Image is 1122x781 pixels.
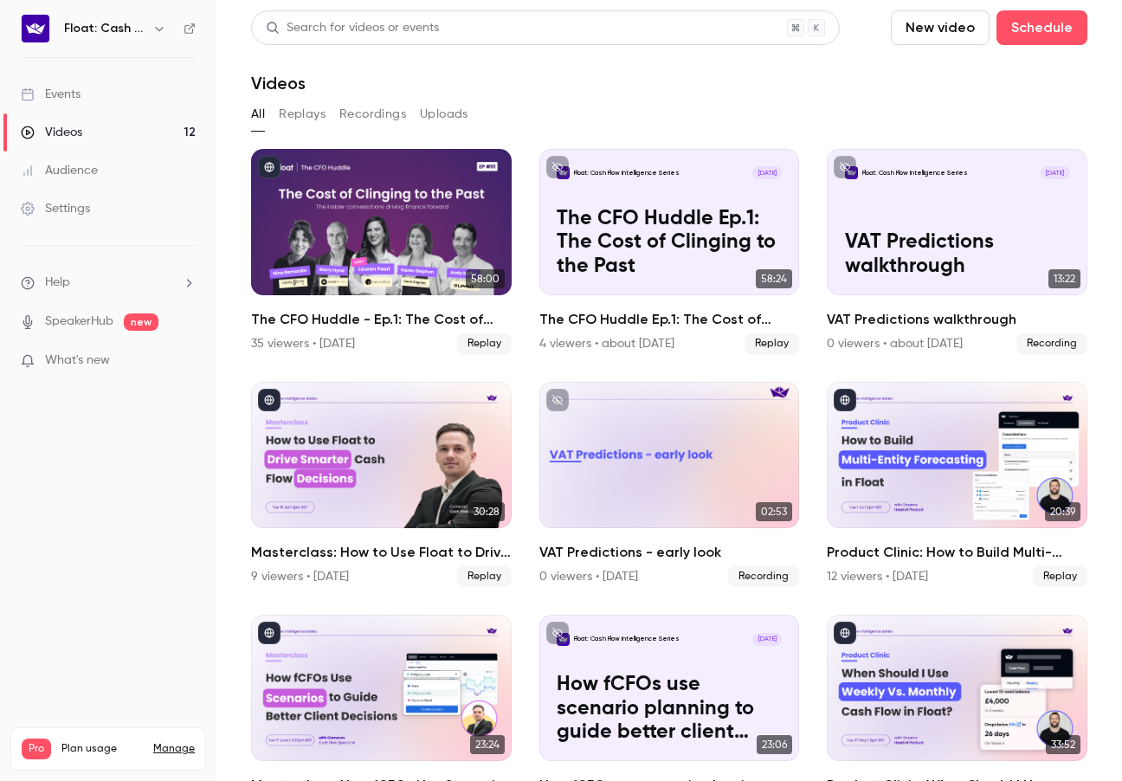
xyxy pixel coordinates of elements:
span: What's new [45,352,110,370]
span: 58:24 [756,269,792,288]
span: 33:52 [1046,735,1080,754]
p: How fCFOs use scenario planning to guide better client decisions [557,673,782,744]
p: Float: Cash Flow Intelligence Series [862,169,968,177]
a: 20:39Product Clinic: How to Build Multi-Entity Forecasting in Float12 viewers • [DATE]Replay [827,382,1087,587]
button: published [258,156,280,178]
iframe: Noticeable Trigger [175,353,196,369]
div: 9 viewers • [DATE] [251,568,349,585]
div: Videos [21,124,82,141]
div: 35 viewers • [DATE] [251,335,355,352]
span: 02:53 [756,502,792,521]
button: Uploads [420,100,468,128]
a: SpeakerHub [45,313,113,331]
a: VAT Predictions walkthroughFloat: Cash Flow Intelligence Series[DATE]VAT Predictions walkthrough1... [827,149,1087,354]
div: Settings [21,200,90,217]
span: 13:22 [1048,269,1080,288]
a: 30:28Masterclass: How to Use Float to Drive Smarter Cash Flow Decisions9 viewers • [DATE]Replay [251,382,512,587]
div: 12 viewers • [DATE] [827,568,928,585]
span: Recording [728,566,799,587]
h2: The CFO Huddle - Ep.1: The Cost of Clinging to the Past [251,309,512,330]
span: Pro [22,739,51,759]
button: unpublished [834,156,856,178]
li: Masterclass: How to Use Float to Drive Smarter Cash Flow Decisions [251,382,512,587]
span: new [124,313,158,331]
div: Audience [21,162,98,179]
p: VAT Predictions walkthrough [845,230,1070,277]
h1: Videos [251,73,306,94]
span: Recording [1016,333,1087,354]
p: Float: Cash Flow Intelligence Series [574,169,680,177]
h6: Float: Cash Flow Intelligence Series [64,20,145,37]
a: 58:00The CFO Huddle - Ep.1: The Cost of Clinging to the Past35 viewers • [DATE]Replay [251,149,512,354]
span: Replay [457,333,512,354]
span: [DATE] [1041,166,1070,179]
button: published [834,622,856,644]
p: The CFO Huddle Ep.1: The Cost of Clinging to the Past [557,207,782,278]
span: [DATE] [752,166,782,179]
span: Help [45,274,70,292]
span: 23:24 [470,735,505,754]
span: 58:00 [466,269,505,288]
span: [DATE] [752,633,782,646]
span: Replay [457,566,512,587]
section: Videos [251,10,1087,771]
div: 0 viewers • about [DATE] [827,335,963,352]
button: Recordings [339,100,406,128]
h2: The CFO Huddle Ep.1: The Cost of Clinging to the Past [539,309,800,330]
li: VAT Predictions - early look [539,382,800,587]
button: Replays [279,100,326,128]
button: New video [891,10,990,45]
span: Plan usage [61,742,143,756]
img: Float: Cash Flow Intelligence Series [22,15,49,42]
span: Replay [745,333,799,354]
span: 30:28 [468,502,505,521]
h2: VAT Predictions walkthrough [827,309,1087,330]
li: The CFO Huddle - Ep.1: The Cost of Clinging to the Past [251,149,512,354]
h2: VAT Predictions - early look [539,542,800,563]
span: 23:06 [757,735,792,754]
div: Search for videos or events [266,19,439,37]
button: published [258,389,280,411]
button: published [834,389,856,411]
li: help-dropdown-opener [21,274,196,292]
div: 4 viewers • about [DATE] [539,335,674,352]
button: published [258,622,280,644]
button: unpublished [546,156,569,178]
span: 20:39 [1045,502,1080,521]
button: unpublished [546,389,569,411]
button: Schedule [996,10,1087,45]
span: Replay [1033,566,1087,587]
a: 02:53VAT Predictions - early look0 viewers • [DATE]Recording [539,382,800,587]
p: Float: Cash Flow Intelligence Series [574,635,680,643]
h2: Product Clinic: How to Build Multi-Entity Forecasting in Float [827,542,1087,563]
li: The CFO Huddle Ep.1: The Cost of Clinging to the Past [539,149,800,354]
h2: Masterclass: How to Use Float to Drive Smarter Cash Flow Decisions [251,542,512,563]
button: unpublished [546,622,569,644]
div: 0 viewers • [DATE] [539,568,638,585]
li: VAT Predictions walkthrough [827,149,1087,354]
li: Product Clinic: How to Build Multi-Entity Forecasting in Float [827,382,1087,587]
div: Events [21,86,81,103]
a: The CFO Huddle Ep.1: The Cost of Clinging to the Past Float: Cash Flow Intelligence Series[DATE]T... [539,149,800,354]
button: All [251,100,265,128]
a: Manage [153,742,195,756]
